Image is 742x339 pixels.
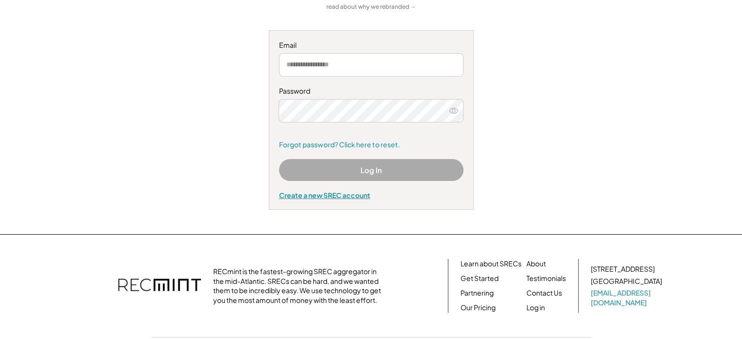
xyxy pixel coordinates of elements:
[213,267,386,305] div: RECmint is the fastest-growing SREC aggregator in the mid-Atlantic. SRECs can be hard, and we wan...
[461,274,499,283] a: Get Started
[526,259,546,269] a: About
[461,259,521,269] a: Learn about SRECs
[591,264,655,274] div: [STREET_ADDRESS]
[526,288,562,298] a: Contact Us
[591,277,662,286] div: [GEOGRAPHIC_DATA]
[279,86,463,96] div: Password
[526,303,545,313] a: Log in
[118,269,201,303] img: recmint-logotype%403x.png
[461,303,496,313] a: Our Pricing
[279,191,463,199] div: Create a new SREC account
[279,140,463,150] a: Forgot password? Click here to reset.
[279,159,463,181] button: Log In
[591,288,664,307] a: [EMAIL_ADDRESS][DOMAIN_NAME]
[461,288,494,298] a: Partnering
[279,40,463,50] div: Email
[326,3,416,11] a: read about why we rebranded →
[526,274,566,283] a: Testimonials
